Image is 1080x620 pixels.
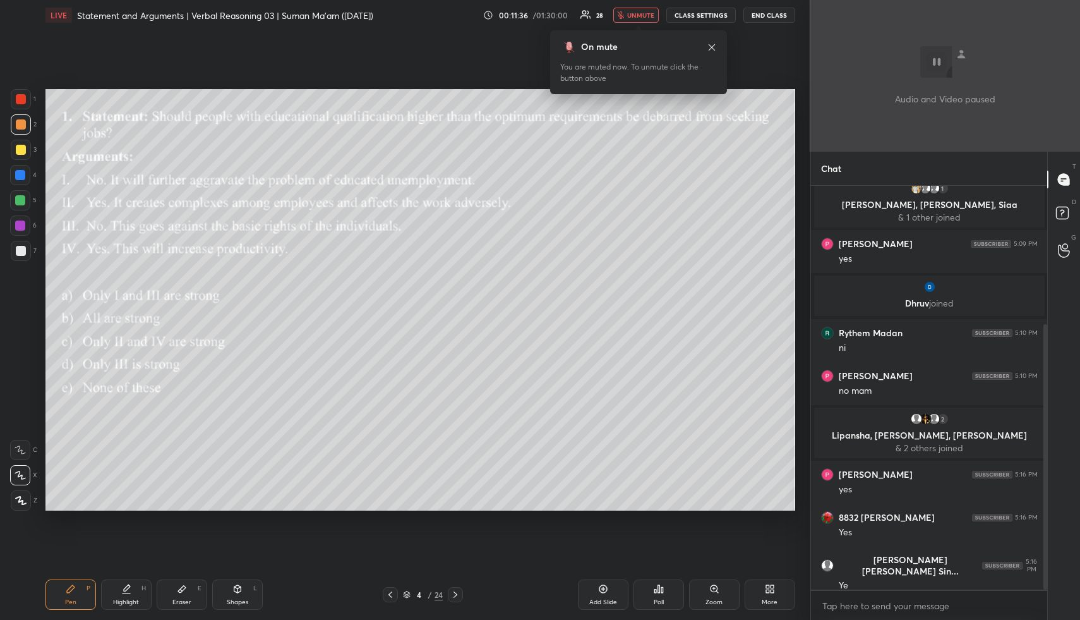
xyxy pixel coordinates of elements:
div: 2 [11,114,37,135]
img: default.png [909,413,922,425]
p: Dhruv [822,298,1037,308]
img: thumbnail.jpg [822,327,833,339]
div: Yes [839,526,1038,539]
div: 2 [936,413,949,425]
div: LIVE [45,8,72,23]
img: default.png [927,413,940,425]
img: default.png [918,182,931,195]
h6: Rythem Madan [839,327,903,339]
div: 4 [10,165,37,185]
h6: [PERSON_NAME] [839,469,913,480]
div: 28 [596,12,603,18]
div: L [253,585,257,592]
div: / [428,591,432,599]
div: X [10,465,37,485]
div: Eraser [172,599,191,605]
button: END CLASS [743,8,795,23]
img: 4P8fHbbgJtejmAAAAAElFTkSuQmCC [971,240,1011,248]
p: Audio and Video paused [895,92,995,106]
div: P [87,585,90,592]
img: default.png [927,182,940,195]
div: Shapes [227,599,248,605]
div: yes [839,253,1038,265]
div: 1 [11,89,36,109]
img: thumbnail.jpg [822,512,833,523]
p: Lipansha, [PERSON_NAME], [PERSON_NAME] [822,430,1037,441]
div: 5:09 PM [1014,240,1038,248]
div: 1 [936,182,949,195]
img: 4P8fHbbgJtejmAAAAAElFTkSuQmCC [972,471,1012,478]
img: thumbnail.jpg [822,370,833,382]
p: G [1071,233,1076,242]
span: joined [929,297,954,309]
div: 5:10 PM [1015,372,1038,380]
div: Ye [839,580,1038,592]
div: no mam [839,385,1038,398]
h6: [PERSON_NAME] [839,238,913,250]
img: thumbnail.jpg [923,281,935,293]
img: thumbnail.jpg [822,238,833,250]
div: 5:10 PM [1015,329,1038,337]
div: 7 [11,241,37,261]
div: ni [839,342,1038,355]
div: grid [811,186,1048,590]
div: 5:16 PM [1015,514,1038,521]
img: 4P8fHbbgJtejmAAAAAElFTkSuQmCC [972,329,1012,337]
img: 4P8fHbbgJtejmAAAAAElFTkSuQmCC [972,514,1012,521]
div: 4 [413,591,426,599]
div: Zoom [705,599,723,605]
p: & 2 others joined [822,443,1037,453]
div: You are muted now. To unmute click the button above [560,61,717,84]
img: thumbnail.jpg [822,469,833,480]
p: D [1072,197,1076,207]
img: default.png [822,560,833,571]
h6: [PERSON_NAME] [PERSON_NAME] Sin... [839,554,982,577]
div: On mute [581,40,618,54]
div: Highlight [113,599,139,605]
div: Poll [654,599,664,605]
div: 5:16 PM [1025,558,1038,573]
div: Pen [65,599,76,605]
button: CLASS SETTINGS [666,8,736,23]
h4: Statement and Arguments | Verbal Reasoning 03 | Suman Ma'am ([DATE]) [77,9,373,21]
div: 3 [11,140,37,160]
p: [PERSON_NAME], [PERSON_NAME], Siaa [822,200,1037,210]
div: H [141,585,146,592]
div: 24 [435,589,443,600]
img: thumbnail.jpg [918,413,931,425]
div: 5:16 PM [1015,471,1038,478]
div: 6 [10,216,37,236]
h6: [PERSON_NAME] [839,370,913,382]
span: unmute [627,11,654,20]
h6: 8832 [PERSON_NAME] [839,512,935,523]
div: yes [839,483,1038,496]
img: thumbnail.jpg [909,182,922,195]
div: Add Slide [589,599,617,605]
div: 5 [10,190,37,210]
p: T [1072,162,1076,171]
div: C [10,440,37,460]
img: 4P8fHbbgJtejmAAAAAElFTkSuQmCC [972,372,1012,380]
button: unmute [613,8,659,23]
img: 4P8fHbbgJtejmAAAAAElFTkSuQmCC [982,562,1023,569]
div: E [198,585,201,592]
p: Chat [811,152,851,185]
p: & 1 other joined [822,212,1037,222]
div: More [762,599,777,605]
div: Z [11,490,37,511]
